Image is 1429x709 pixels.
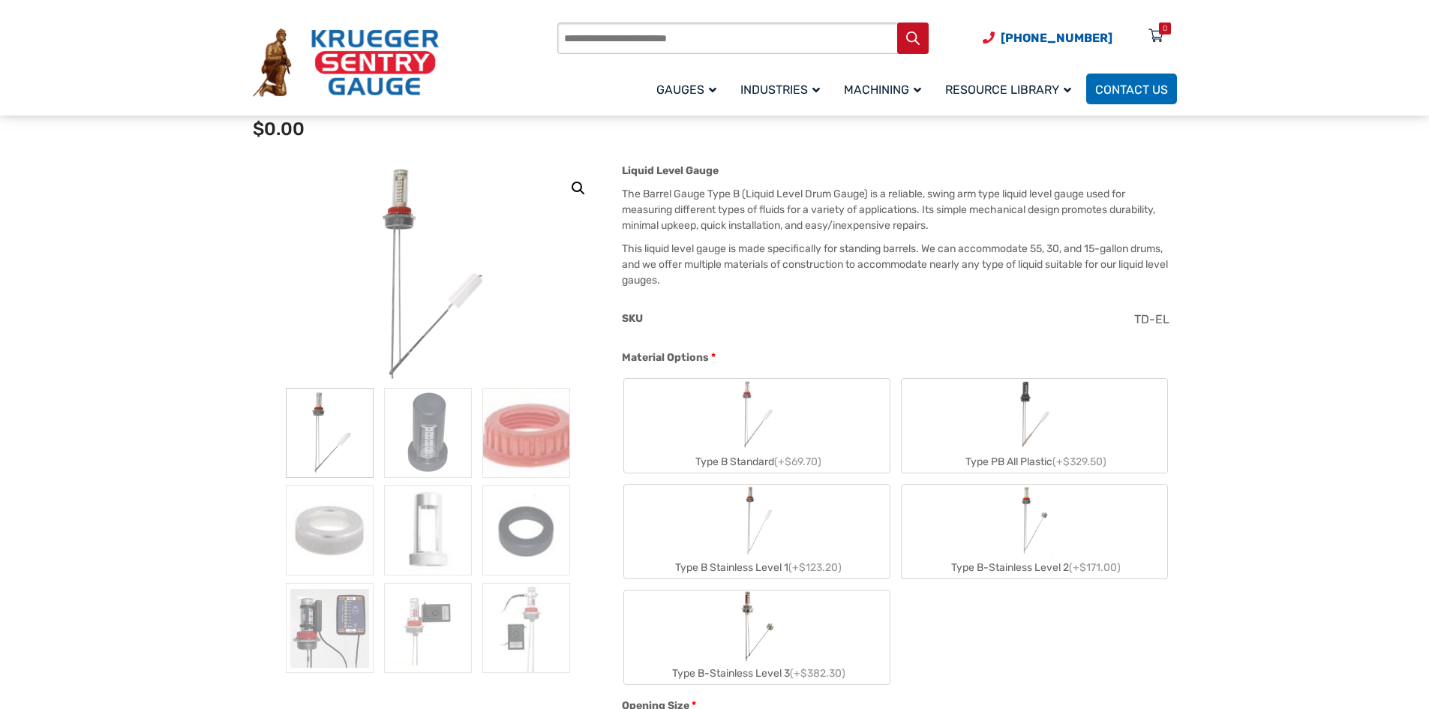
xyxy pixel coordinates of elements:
label: Type B-Stainless Level 3 [624,590,890,684]
span: (+$382.30) [790,667,845,680]
a: Gauges [647,71,731,107]
strong: Liquid Level Gauge [622,164,719,177]
a: Industries [731,71,835,107]
span: (+$69.70) [774,455,821,468]
img: Barrel Gauge - Image 5 [384,485,472,575]
img: Krueger Sentry Gauge [253,29,439,98]
div: Type PB All Plastic [902,451,1167,473]
span: Contact Us [1095,83,1168,97]
img: Barrel Gauge - Image 6 [482,485,570,575]
span: (+$329.50) [1052,455,1106,468]
img: Barrel Gauge [316,163,541,388]
label: Type B-Stainless Level 2 [902,485,1167,578]
img: Barrel Gauge - Image 8 [384,583,472,673]
img: PVG [384,388,472,478]
a: Phone Number (920) 434-8860 [983,29,1112,47]
span: (+$171.00) [1069,561,1121,574]
span: SKU [622,312,643,325]
span: Industries [740,83,820,97]
span: Material Options [622,351,709,364]
span: (+$123.20) [788,561,842,574]
span: Resource Library [945,83,1071,97]
img: Barrel Gauge - Image 4 [286,485,374,575]
a: Contact Us [1086,74,1177,104]
a: Resource Library [936,71,1086,107]
div: Type B Standard [624,451,890,473]
img: LED At A Glance Remote Monitor [286,583,374,673]
abbr: required [711,350,716,365]
a: Machining [835,71,936,107]
div: Type B-Stainless Level 2 [902,557,1167,578]
img: Barrel Gauge - Image 3 [482,388,570,478]
span: TD-EL [1134,312,1169,326]
span: [PHONE_NUMBER] [1001,31,1112,45]
div: 0 [1163,23,1167,35]
label: Type B Stainless Level 1 [624,485,890,578]
div: Type B Stainless Level 1 [624,557,890,578]
span: Gauges [656,83,716,97]
label: Type B Standard [624,379,890,473]
p: This liquid level gauge is made specifically for standing barrels. We can accommodate 55, 30, and... [622,241,1176,288]
span: Machining [844,83,921,97]
label: Type PB All Plastic [902,379,1167,473]
p: The Barrel Gauge Type B (Liquid Level Drum Gauge) is a reliable, swing arm type liquid level gaug... [622,186,1176,233]
span: $0.00 [253,119,305,140]
div: Type B-Stainless Level 3 [624,662,890,684]
a: View full-screen image gallery [565,175,592,202]
img: Barrel Gauge [286,388,374,478]
img: Barrel Gauge - Image 9 [482,583,570,673]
